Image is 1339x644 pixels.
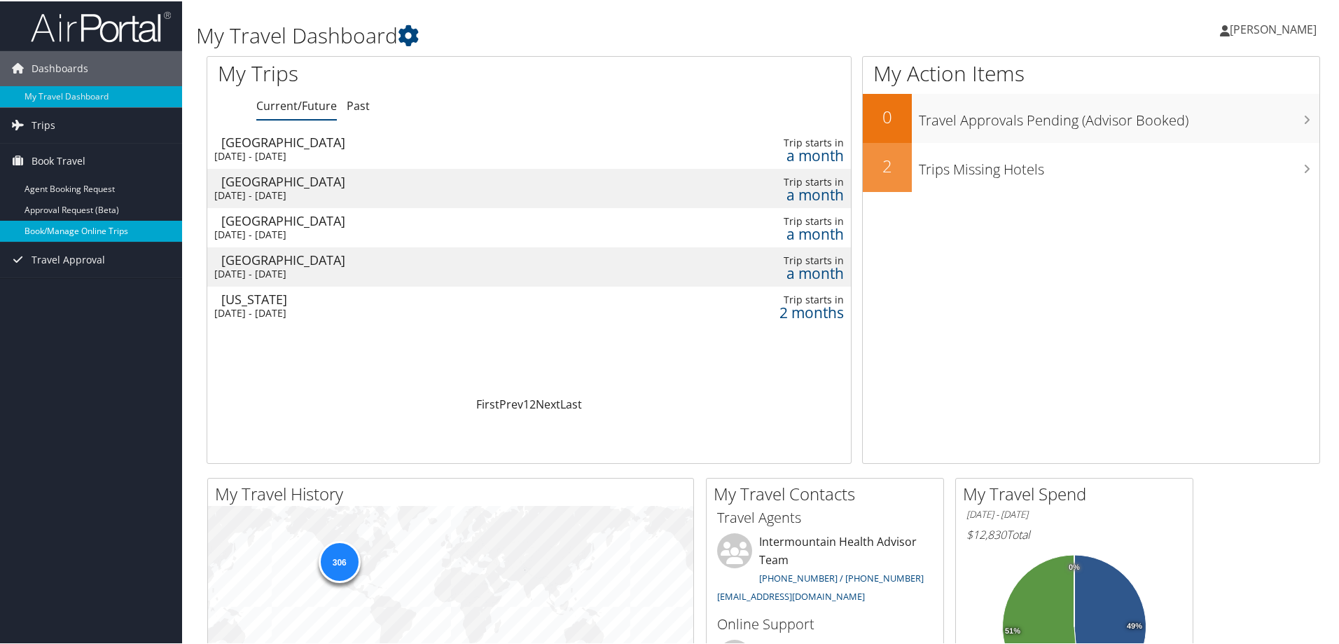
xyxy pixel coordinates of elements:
[32,142,85,177] span: Book Travel
[966,526,1006,541] span: $12,830
[863,142,1319,191] a: 2Trips Missing Hotels
[687,253,844,266] div: Trip starts in
[523,395,529,411] a: 1
[1220,7,1331,49] a: [PERSON_NAME]
[476,395,499,411] a: First
[687,292,844,305] div: Trip starts in
[529,395,536,411] a: 2
[919,151,1319,178] h3: Trips Missing Hotels
[536,395,560,411] a: Next
[863,104,912,128] h2: 0
[687,305,844,317] div: 2 months
[347,97,370,112] a: Past
[710,532,940,607] li: Intermountain Health Advisor Team
[1127,621,1142,629] tspan: 49%
[863,93,1319,142] a: 0Travel Approvals Pending (Advisor Booked)
[687,214,844,226] div: Trip starts in
[196,20,952,49] h1: My Travel Dashboard
[714,481,943,505] h2: My Travel Contacts
[1069,562,1080,570] tspan: 0%
[919,102,1319,129] h3: Travel Approvals Pending (Advisor Booked)
[687,148,844,160] div: a month
[1230,20,1317,36] span: [PERSON_NAME]
[32,107,55,142] span: Trips
[1005,626,1020,634] tspan: 51%
[687,174,844,187] div: Trip starts in
[221,174,611,186] div: [GEOGRAPHIC_DATA]
[221,292,611,304] div: [US_STATE]
[221,252,611,265] div: [GEOGRAPHIC_DATA]
[759,570,924,583] a: [PHONE_NUMBER] / [PHONE_NUMBER]
[31,9,171,42] img: airportal-logo.png
[214,306,604,318] div: [DATE] - [DATE]
[32,241,105,276] span: Travel Approval
[560,395,582,411] a: Last
[215,481,693,505] h2: My Travel History
[214,149,604,161] div: [DATE] - [DATE]
[717,613,933,633] h3: Online Support
[687,135,844,148] div: Trip starts in
[214,227,604,240] div: [DATE] - [DATE]
[966,507,1182,520] h6: [DATE] - [DATE]
[214,188,604,200] div: [DATE] - [DATE]
[863,153,912,177] h2: 2
[687,226,844,239] div: a month
[256,97,337,112] a: Current/Future
[221,213,611,226] div: [GEOGRAPHIC_DATA]
[221,135,611,147] div: [GEOGRAPHIC_DATA]
[966,526,1182,541] h6: Total
[687,266,844,278] div: a month
[318,540,360,582] div: 306
[218,57,572,87] h1: My Trips
[863,57,1319,87] h1: My Action Items
[214,266,604,279] div: [DATE] - [DATE]
[499,395,523,411] a: Prev
[717,589,865,601] a: [EMAIL_ADDRESS][DOMAIN_NAME]
[687,187,844,200] div: a month
[32,50,88,85] span: Dashboards
[717,507,933,526] h3: Travel Agents
[963,481,1193,505] h2: My Travel Spend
